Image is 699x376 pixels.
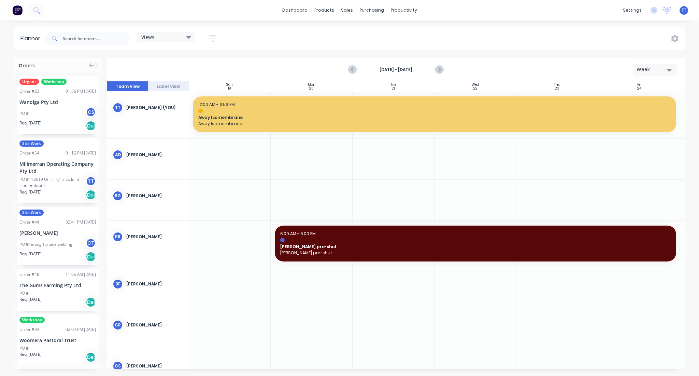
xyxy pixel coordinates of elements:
div: [PERSON_NAME] [126,234,183,240]
div: 20 [309,87,314,90]
button: Week [633,64,677,76]
div: PO #118519 Unit 1 EJ13 Ex Joint Isomembrane [19,176,88,189]
a: dashboard [279,5,311,15]
span: Req. [DATE] [19,189,42,195]
span: TT [682,7,686,13]
div: Order # 34 [19,326,39,333]
div: [PERSON_NAME] [126,363,183,369]
div: 19 [228,87,231,90]
div: Wanolga Pty Ltd [19,98,96,106]
div: Tue [390,83,396,87]
div: Order # 48 [19,271,39,278]
div: Order # 44 [19,219,39,225]
div: Fri [637,83,641,87]
div: BG [113,191,123,201]
div: Mon [308,83,315,87]
div: [PERSON_NAME] [126,322,183,328]
span: Workshop [19,317,45,323]
div: 22 [473,87,477,90]
div: Order # 23 [19,88,39,94]
div: Planner [20,35,44,43]
div: Woomera Pastoral Trust [19,337,96,344]
div: 02:04 PM [DATE] [66,326,96,333]
div: productivity [387,5,420,15]
span: Site Work [19,210,44,216]
div: 01:15 PM [DATE] [66,150,96,156]
span: Site Work [19,140,44,147]
div: [PERSON_NAME] (You) [126,105,183,111]
div: Del [86,297,96,307]
div: [PERSON_NAME] [19,229,96,237]
div: settings [619,5,645,15]
div: BF [113,279,123,289]
img: Factory [12,5,23,15]
div: The Gums Farming Pty Ltd [19,282,96,289]
div: purchasing [356,5,387,15]
div: CT [86,238,96,248]
div: Sun [226,83,233,87]
span: Orders [19,62,35,69]
span: Views [141,33,154,41]
span: Away Isomembrane [198,121,671,127]
div: Del [86,252,96,262]
span: 12:00 AM - 11:59 PM [198,102,235,107]
div: Week [637,66,668,73]
div: CS [113,361,123,371]
span: Req. [DATE] [19,251,42,257]
div: CS [86,107,96,117]
div: sales [338,5,356,15]
div: TT [86,176,96,186]
span: Req. [DATE] [19,120,42,126]
div: Order # 54 [19,150,39,156]
div: AD [113,150,123,160]
div: [PERSON_NAME] [126,152,183,158]
span: Urgent [19,79,39,85]
div: Wed [472,83,479,87]
div: TT [113,103,123,113]
div: 23 [555,87,559,90]
span: [PERSON_NAME] pre-shut [280,244,671,250]
strong: [DATE] - [DATE] [362,67,430,73]
span: Workshop [41,79,67,85]
div: Del [86,121,96,131]
div: Del [86,190,96,200]
div: 11:05 AM [DATE] [66,271,96,278]
span: [PERSON_NAME] pre-shut [280,250,671,256]
div: PO # [19,290,29,296]
div: PO # [19,345,29,351]
div: 02:41 PM [DATE] [66,219,96,225]
div: PO # [19,110,29,117]
span: Away Isomembrane [198,115,671,121]
div: PO #Tarong Turbine welding [19,241,72,247]
span: Req. [DATE] [19,296,42,303]
span: Req. [DATE] [19,351,42,358]
div: 24 [637,87,641,90]
div: CR [113,320,123,330]
div: [PERSON_NAME] [126,193,183,199]
button: Team View [107,81,148,92]
div: Thu [554,83,560,87]
div: Del [86,352,96,362]
span: 6:00 AM - 6:00 PM [280,231,316,237]
button: Label View [148,81,189,92]
div: 01:36 PM [DATE] [66,88,96,94]
div: Millmerran Operating Company Pty Ltd [19,160,96,175]
input: Search for orders... [63,32,130,45]
div: BR [113,232,123,242]
div: [PERSON_NAME] [126,281,183,287]
div: 21 [392,87,395,90]
div: products [311,5,338,15]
